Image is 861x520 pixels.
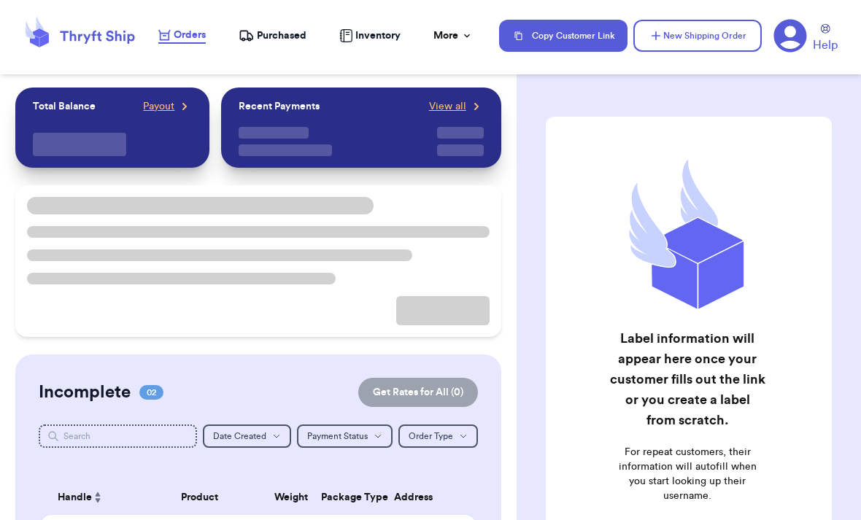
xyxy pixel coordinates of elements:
[609,328,765,430] h2: Label information will appear here once your customer fills out the link or you create a label fr...
[266,480,312,515] th: Weight
[398,424,478,448] button: Order Type
[158,28,206,44] a: Orders
[143,99,174,114] span: Payout
[33,99,96,114] p: Total Balance
[134,480,266,515] th: Product
[358,378,478,407] button: Get Rates for All (0)
[339,28,401,43] a: Inventory
[813,36,838,54] span: Help
[213,432,266,441] span: Date Created
[355,28,401,43] span: Inventory
[813,24,838,54] a: Help
[174,28,206,42] span: Orders
[139,385,163,400] span: 02
[239,99,320,114] p: Recent Payments
[203,424,291,448] button: Date Created
[429,99,484,114] a: View all
[58,490,92,505] span: Handle
[39,381,131,404] h2: Incomplete
[409,432,453,441] span: Order Type
[143,99,192,114] a: Payout
[312,480,359,515] th: Package Type
[257,28,306,43] span: Purchased
[359,480,476,515] th: Address
[92,489,104,506] button: Sort ascending
[433,28,473,43] div: More
[239,28,306,43] a: Purchased
[39,424,197,448] input: Search
[297,424,393,448] button: Payment Status
[633,20,762,52] button: New Shipping Order
[609,445,765,503] p: For repeat customers, their information will autofill when you start looking up their username.
[429,99,466,114] span: View all
[499,20,628,52] button: Copy Customer Link
[307,432,368,441] span: Payment Status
